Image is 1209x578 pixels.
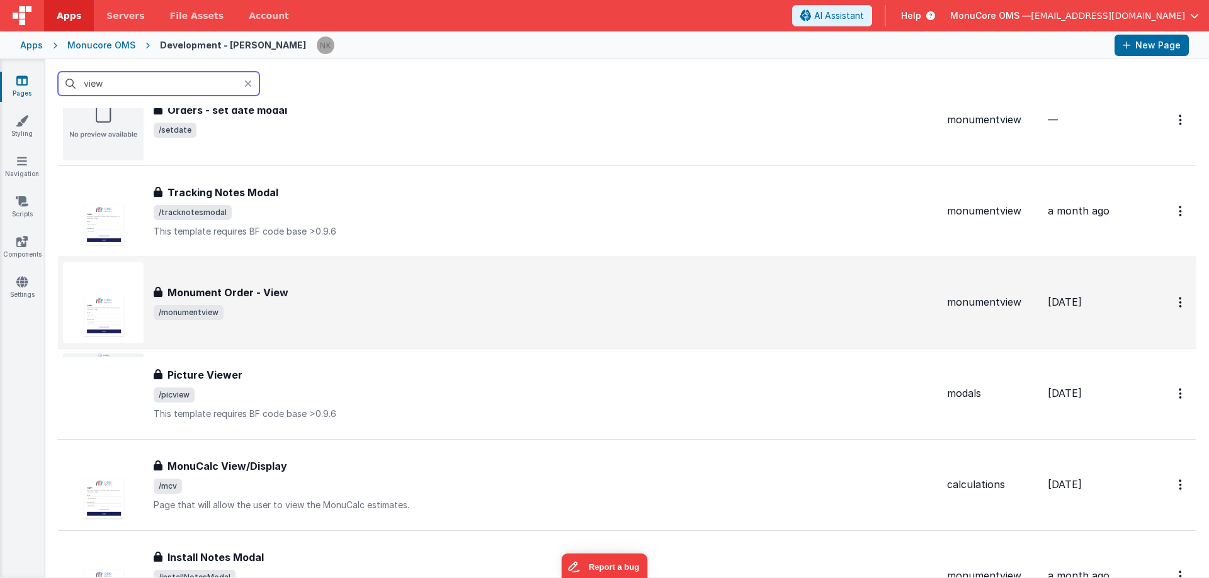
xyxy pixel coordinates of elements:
span: Apps [57,9,81,22]
span: /tracknotesmodal [154,205,232,220]
div: monumentview [947,113,1038,127]
span: /mcv [154,479,182,494]
span: [DATE] [1048,387,1082,399]
h3: Monument Order - View [167,285,288,300]
div: modals [947,386,1038,401]
span: AI Assistant [814,9,864,22]
span: File Assets [170,9,224,22]
h3: Orders - set date modal [167,103,287,118]
div: monumentview [947,204,1038,218]
span: [DATE] [1048,478,1082,491]
button: AI Assistant [792,5,872,26]
p: This template requires BF code base >0.9.6 [154,408,937,420]
img: d7fc85be90438c4ed1932f4f5832c049 [317,36,334,54]
div: monumentview [947,295,1038,309]
div: calculations [947,477,1038,492]
span: [EMAIL_ADDRESS][DOMAIN_NAME] [1031,9,1185,22]
h3: Tracking Notes Modal [167,185,278,200]
span: MonuCore OMS — [950,9,1031,22]
button: Options [1171,107,1191,133]
span: [DATE] [1048,296,1082,308]
input: Search pages, id's ... [58,72,259,96]
span: Help [901,9,921,22]
button: Options [1171,289,1191,315]
p: This template requires BF code base >0.9.6 [154,225,937,238]
button: MonuCore OMS — [EMAIL_ADDRESS][DOMAIN_NAME] [950,9,1199,22]
span: a month ago [1048,204,1110,217]
div: Apps [20,39,43,52]
button: Options [1171,381,1191,406]
div: Monucore OMS [67,39,135,52]
button: New Page [1115,35,1189,56]
span: Servers [106,9,144,22]
h3: Install Notes Modal [167,550,264,565]
h3: MonuCalc View/Display [167,459,287,474]
button: Options [1171,198,1191,224]
h3: Picture Viewer [167,367,242,382]
div: Development - [PERSON_NAME] [160,39,306,52]
span: /monumentview [154,305,224,320]
span: /picview [154,387,195,403]
p: Page that will allow the user to view the MonuCalc estimates. [154,499,937,511]
span: /setdate [154,123,196,138]
button: Options [1171,472,1191,497]
span: — [1048,113,1058,126]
